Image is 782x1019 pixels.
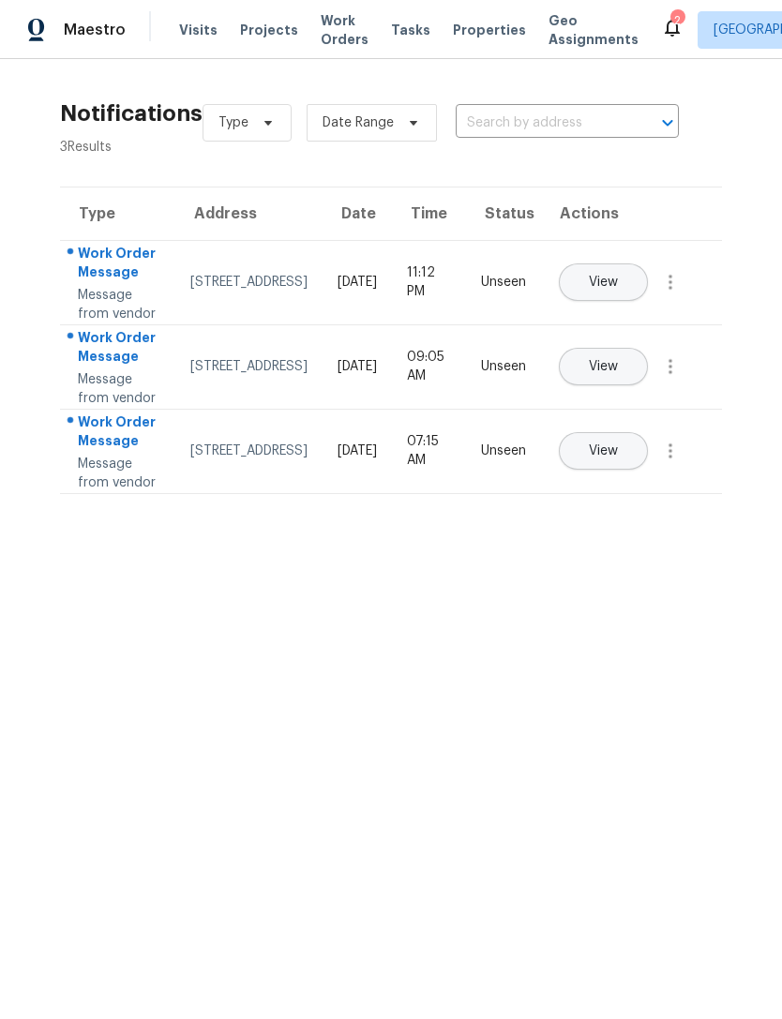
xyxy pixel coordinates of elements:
[481,357,526,376] div: Unseen
[78,244,160,286] div: Work Order Message
[559,432,648,470] button: View
[190,357,308,376] div: [STREET_ADDRESS]
[589,360,618,374] span: View
[481,273,526,292] div: Unseen
[589,276,618,290] span: View
[78,370,160,408] div: Message from vendor
[60,104,203,123] h2: Notifications
[64,21,126,39] span: Maestro
[559,263,648,301] button: View
[78,455,160,492] div: Message from vendor
[190,273,308,292] div: [STREET_ADDRESS]
[338,442,377,460] div: [DATE]
[321,11,368,49] span: Work Orders
[323,187,392,240] th: Date
[179,21,218,39] span: Visits
[175,187,323,240] th: Address
[466,187,541,240] th: Status
[407,432,451,470] div: 07:15 AM
[78,412,160,455] div: Work Order Message
[338,357,377,376] div: [DATE]
[323,113,394,132] span: Date Range
[218,113,248,132] span: Type
[78,286,160,323] div: Message from vendor
[60,187,175,240] th: Type
[190,442,308,460] div: [STREET_ADDRESS]
[391,23,430,37] span: Tasks
[481,442,526,460] div: Unseen
[240,21,298,39] span: Projects
[453,21,526,39] span: Properties
[670,11,684,30] div: 2
[407,263,451,301] div: 11:12 PM
[549,11,639,49] span: Geo Assignments
[60,138,203,157] div: 3 Results
[559,348,648,385] button: View
[407,348,451,385] div: 09:05 AM
[456,109,626,138] input: Search by address
[654,110,681,136] button: Open
[78,328,160,370] div: Work Order Message
[338,273,377,292] div: [DATE]
[541,187,722,240] th: Actions
[392,187,466,240] th: Time
[589,444,618,458] span: View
